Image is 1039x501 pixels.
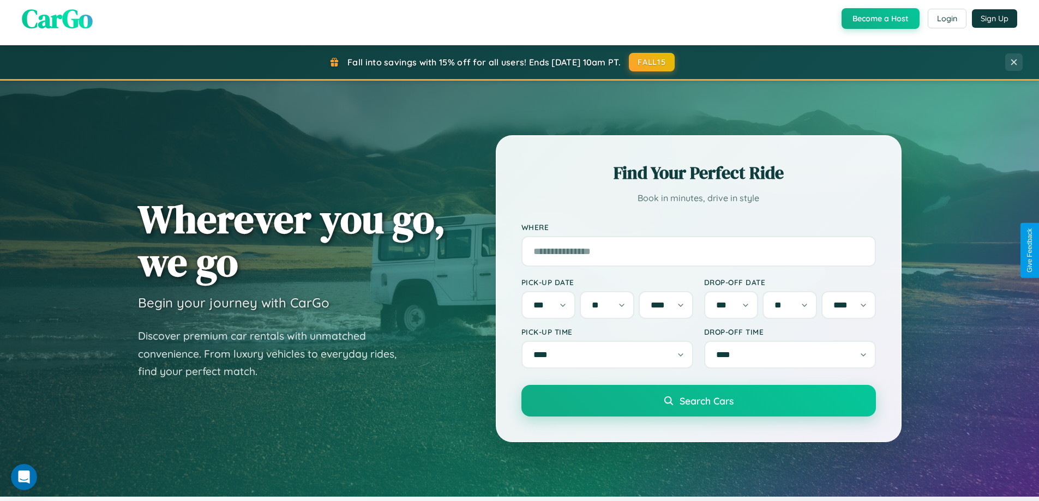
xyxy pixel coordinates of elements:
iframe: Intercom live chat [11,464,37,490]
p: Book in minutes, drive in style [521,190,876,206]
h2: Find Your Perfect Ride [521,161,876,185]
label: Drop-off Date [704,277,876,287]
p: Discover premium car rentals with unmatched convenience. From luxury vehicles to everyday rides, ... [138,327,411,381]
button: Sign Up [972,9,1017,28]
div: Give Feedback [1026,228,1034,273]
button: Search Cars [521,385,876,417]
button: FALL15 [629,53,675,71]
label: Drop-off Time [704,327,876,336]
span: Fall into savings with 15% off for all users! Ends [DATE] 10am PT. [347,57,621,68]
button: Become a Host [842,8,920,29]
h3: Begin your journey with CarGo [138,294,329,311]
label: Pick-up Time [521,327,693,336]
span: CarGo [22,1,93,37]
h1: Wherever you go, we go [138,197,446,283]
label: Pick-up Date [521,277,693,287]
span: Search Cars [680,395,734,407]
button: Login [928,9,966,28]
label: Where [521,222,876,232]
